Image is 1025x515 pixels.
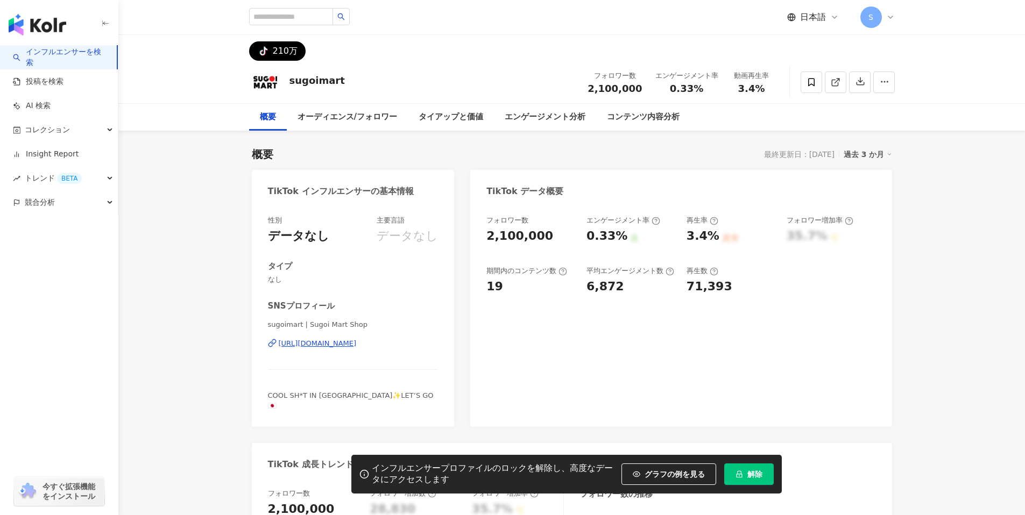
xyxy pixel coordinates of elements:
[268,261,292,272] div: タイプ
[13,149,79,160] a: Insight Report
[268,391,434,409] span: COOL SH*T IN [GEOGRAPHIC_DATA]✨LET’S GO🇯🇵
[747,470,762,478] span: 解除
[731,70,772,81] div: 動画再生率
[419,111,483,124] div: タイアップと価値
[580,489,653,500] div: フォロワー数の推移
[844,147,892,161] div: 過去 3 か月
[25,118,70,142] span: コレクション
[607,111,680,124] div: コンテンツ内容分析
[298,111,397,124] div: オーディエンス/フォロワー
[586,266,674,276] div: 平均エンゲージメント数
[687,278,732,295] div: 71,393
[738,83,765,94] span: 3.4%
[586,216,660,225] div: エンゲージメント率
[13,101,51,111] a: AI 検索
[268,228,329,245] div: データなし
[800,11,826,23] span: 日本語
[25,166,82,190] span: トレンド
[787,216,853,225] div: フォロワー増加率
[289,74,345,87] div: sugoimart
[268,339,439,348] a: [URL][DOMAIN_NAME]
[588,70,642,81] div: フォロワー数
[252,147,273,162] div: 概要
[486,185,563,197] div: TikTok データ概要
[670,83,703,94] span: 0.33%
[486,278,503,295] div: 19
[9,14,66,35] img: logo
[655,70,718,81] div: エンゲージメント率
[17,483,38,500] img: chrome extension
[13,175,20,182] span: rise
[588,83,642,94] span: 2,100,000
[268,301,335,312] div: SNSプロフィール
[268,185,414,197] div: TikTok インフルエンサーの基本情報
[764,150,835,159] div: 最終更新日：[DATE]
[486,266,567,276] div: 期間内のコンテンツ数
[724,463,774,485] button: 解除
[43,482,101,501] span: 今すぐ拡張機能をインストール
[505,111,585,124] div: エンゲージメント分析
[586,278,624,295] div: 6,872
[260,111,276,124] div: 概要
[377,216,405,225] div: 主要言語
[687,216,718,225] div: 再生率
[621,463,716,485] button: グラフの例を見る
[268,320,439,330] span: sugoimart | Sugoi Mart Shop
[337,13,345,20] span: search
[736,470,743,478] span: lock
[57,173,82,184] div: BETA
[25,190,55,214] span: 競合分析
[645,470,705,478] span: グラフの例を見る
[13,76,63,87] a: 投稿を検索
[486,216,528,225] div: フォロワー数
[279,339,357,348] div: [URL][DOMAIN_NAME]
[13,47,108,68] a: searchインフルエンサーを検索
[687,266,718,276] div: 再生数
[586,228,627,245] div: 0.33%
[249,66,281,98] img: KOL Avatar
[377,228,438,245] div: データなし
[687,228,719,245] div: 3.4%
[486,228,553,245] div: 2,100,000
[268,216,282,225] div: 性別
[273,44,298,59] div: 210万
[14,477,104,506] a: chrome extension今すぐ拡張機能をインストール
[372,463,616,485] div: インフルエンサープロファイルのロックを解除し、高度なデータにアクセスします
[868,11,873,23] span: S
[268,275,439,284] span: なし
[249,41,306,61] button: 210万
